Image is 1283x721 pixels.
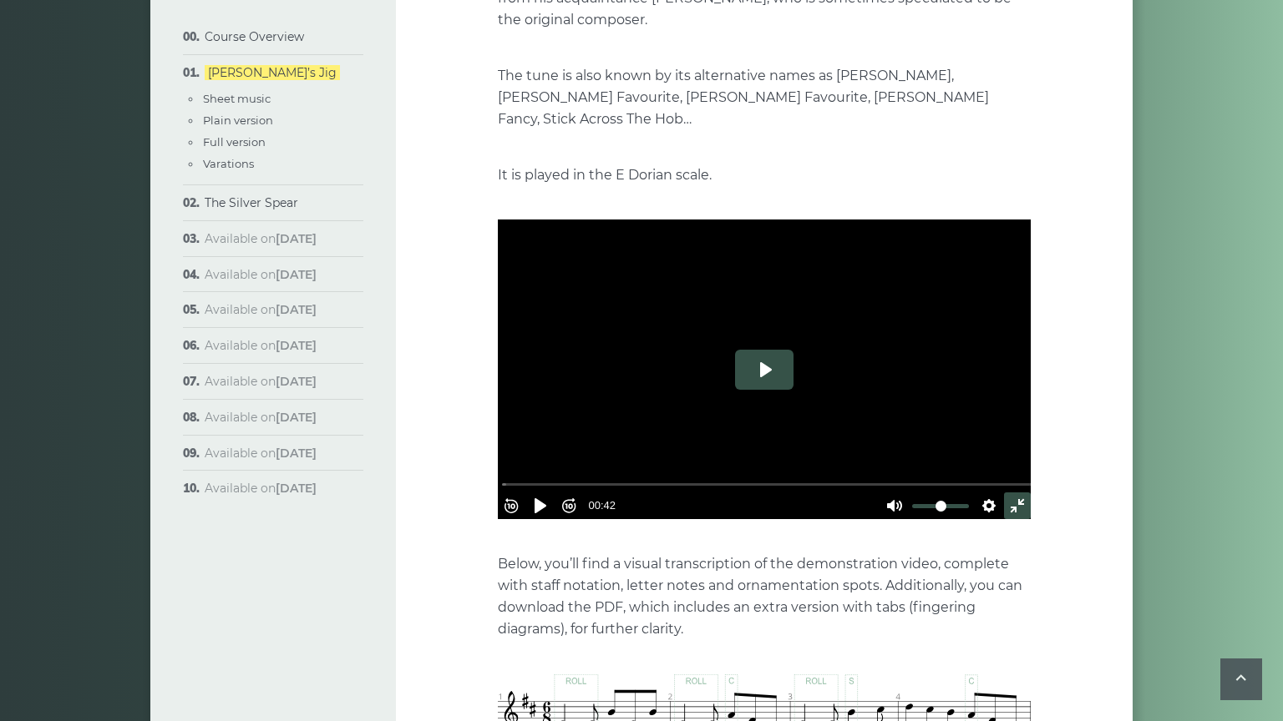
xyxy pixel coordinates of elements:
[205,302,317,317] span: Available on
[203,135,266,149] a: Full version
[498,65,1031,130] p: The tune is also known by its alternative names as [PERSON_NAME], [PERSON_NAME] Favourite, [PERSO...
[205,446,317,461] span: Available on
[276,231,317,246] strong: [DATE]
[276,481,317,496] strong: [DATE]
[205,481,317,496] span: Available on
[276,338,317,353] strong: [DATE]
[205,231,317,246] span: Available on
[276,374,317,389] strong: [DATE]
[276,446,317,461] strong: [DATE]
[276,267,317,282] strong: [DATE]
[205,65,340,80] a: [PERSON_NAME]’s Jig
[205,338,317,353] span: Available on
[205,374,317,389] span: Available on
[276,302,317,317] strong: [DATE]
[205,195,298,210] a: The Silver Spear
[203,113,273,127] a: Plain version
[205,410,317,425] span: Available on
[203,157,254,170] a: Varations
[205,29,304,44] a: Course Overview
[498,164,1031,186] p: It is played in the E Dorian scale.
[276,410,317,425] strong: [DATE]
[205,267,317,282] span: Available on
[498,553,1031,640] p: Below, you’ll find a visual transcription of the demonstration video, complete with staff notatio...
[203,92,271,105] a: Sheet music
